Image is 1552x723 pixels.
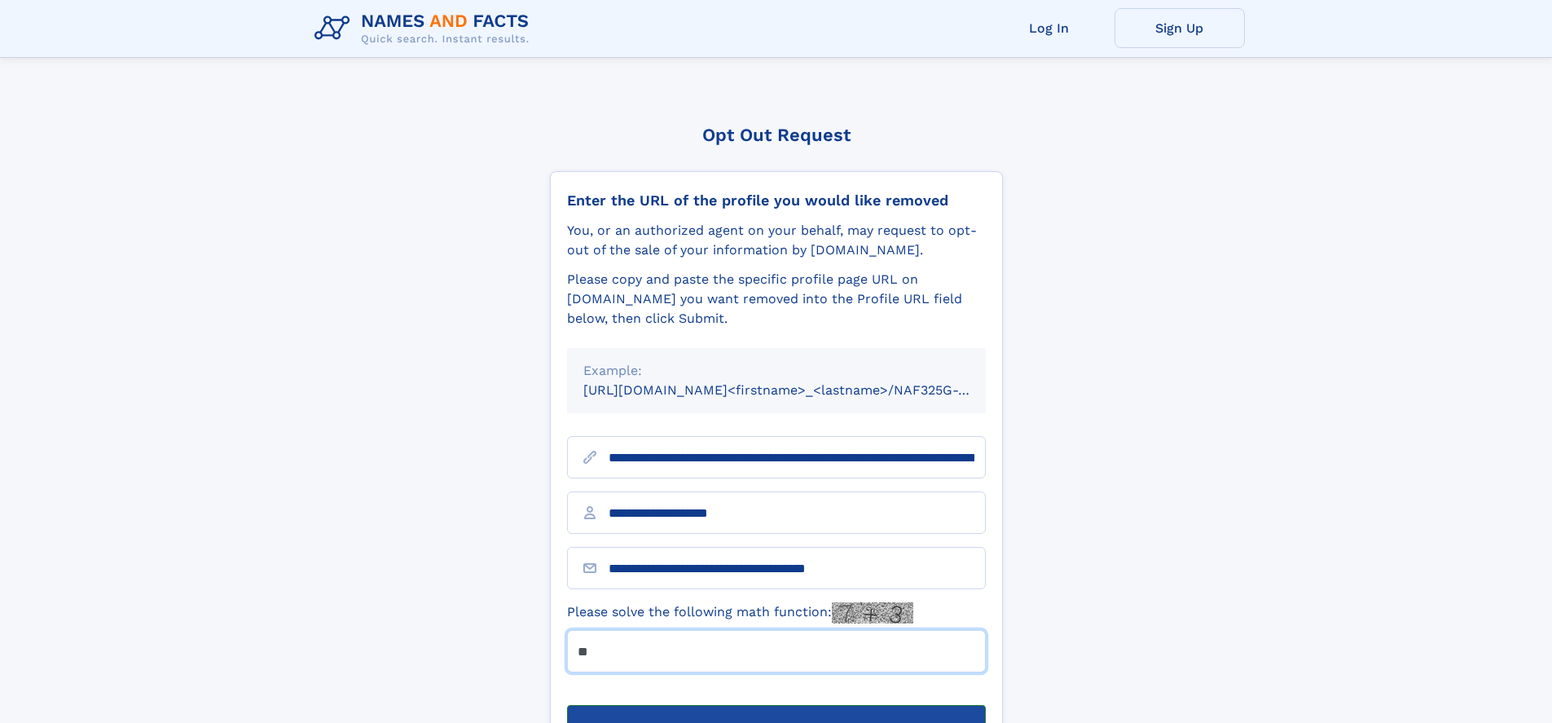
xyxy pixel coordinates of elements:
[583,361,969,381] div: Example:
[583,382,1017,398] small: [URL][DOMAIN_NAME]<firstname>_<lastname>/NAF325G-xxxxxxxx
[567,221,986,260] div: You, or an authorized agent on your behalf, may request to opt-out of the sale of your informatio...
[567,602,913,624] label: Please solve the following math function:
[567,270,986,328] div: Please copy and paste the specific profile page URL on [DOMAIN_NAME] you want removed into the Pr...
[567,192,986,209] div: Enter the URL of the profile you would like removed
[308,7,543,51] img: Logo Names and Facts
[984,8,1115,48] a: Log In
[550,125,1003,145] div: Opt Out Request
[1115,8,1245,48] a: Sign Up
